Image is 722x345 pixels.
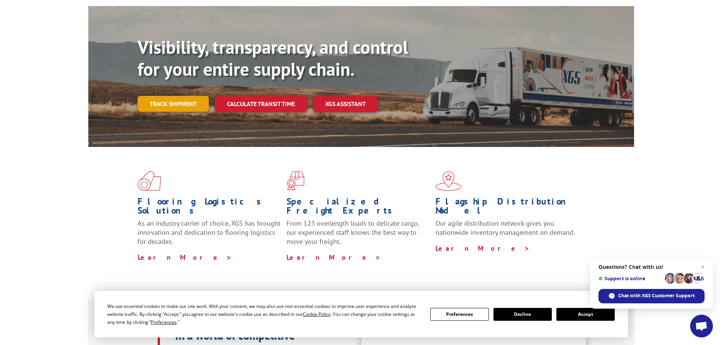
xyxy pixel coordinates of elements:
[287,253,381,262] a: Learn More >
[138,197,281,219] h1: Flooring Logistics Solutions
[435,171,462,191] img: xgs-icon-flagship-distribution-model-red
[698,262,707,272] span: Close chat
[435,197,579,219] h1: Flagship Distribution Model
[598,276,662,281] span: Support is online
[556,308,615,321] button: Accept
[435,219,575,237] span: Our agile distribution network gives you nationwide inventory management on demand.
[138,253,232,262] a: Learn More >
[435,244,530,253] a: Learn More >
[598,264,705,270] span: Questions? Chat with us!
[430,308,489,321] button: Preferences
[618,292,695,299] span: Chat with XGS Customer Support
[138,219,280,246] span: As an industry carrier of choice, XGS has brought innovation and dedication to flooring logistics...
[287,219,430,253] p: From 123 overlength loads to delicate cargo, our experienced staff knows the best way to move you...
[493,308,552,321] button: Decline
[151,319,177,325] span: Preferences
[313,96,378,112] a: XGS ASSISTANT
[287,197,430,219] h1: Specialized Freight Experts
[94,291,628,337] div: Cookie Consent Prompt
[138,171,161,191] img: xgs-icon-total-supply-chain-intelligence-red
[138,35,408,81] b: Visibility, transparency, and control for your entire supply chain.
[690,315,713,337] div: Open chat
[303,311,330,317] span: Cookie Policy
[598,289,705,303] div: Chat with XGS Customer Support
[138,96,209,112] a: Track shipment
[107,302,421,326] div: We use essential cookies to make our site work. With your consent, we may also use non-essential ...
[287,171,304,191] img: xgs-icon-focused-on-flooring-red
[215,96,307,112] a: Calculate transit time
